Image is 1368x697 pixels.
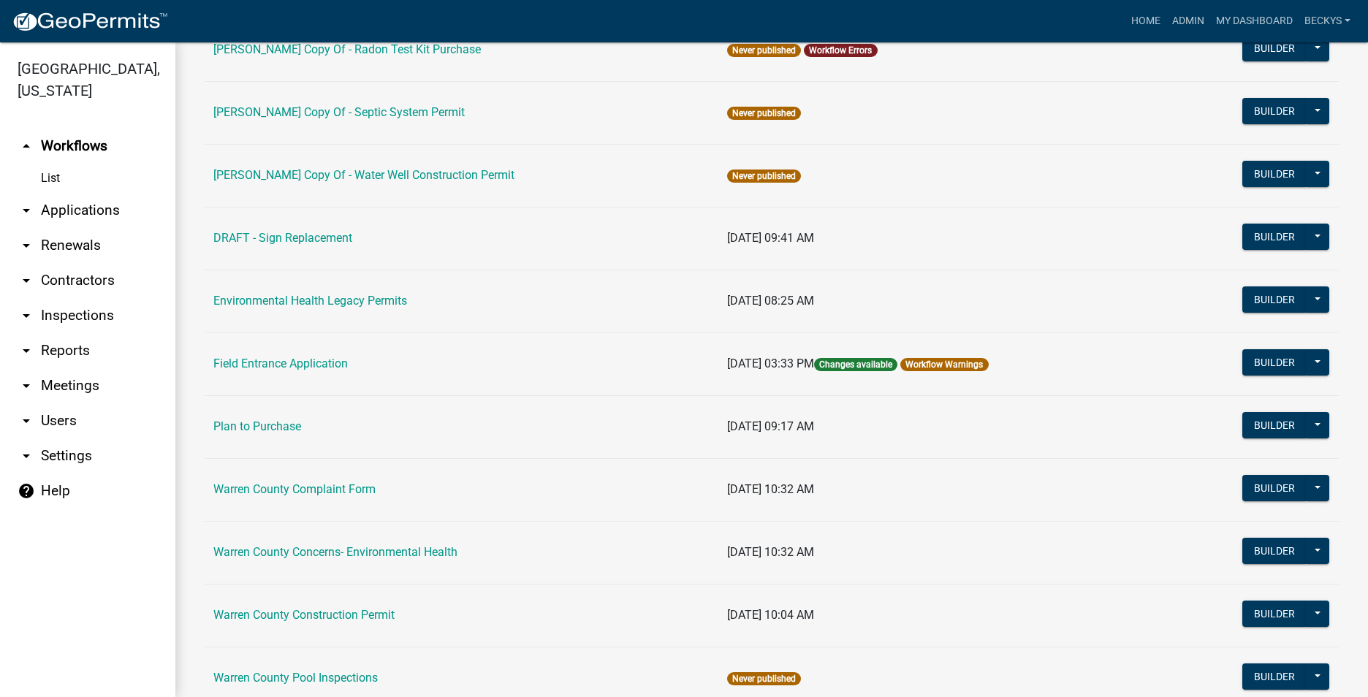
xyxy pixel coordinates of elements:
i: arrow_drop_up [18,137,35,155]
button: Builder [1242,161,1307,187]
button: Builder [1242,35,1307,61]
a: [PERSON_NAME] Copy Of - Water Well Construction Permit [213,168,514,182]
a: beckys [1299,7,1356,35]
button: Builder [1242,98,1307,124]
button: Builder [1242,663,1307,690]
a: Warren County Concerns- Environmental Health [213,545,457,559]
span: [DATE] 09:17 AM [727,419,814,433]
i: arrow_drop_down [18,412,35,430]
a: [PERSON_NAME] Copy Of - Radon Test Kit Purchase [213,42,481,56]
i: arrow_drop_down [18,377,35,395]
span: Never published [727,672,801,685]
a: DRAFT - Sign Replacement [213,231,352,245]
span: [DATE] 10:32 AM [727,545,814,559]
button: Builder [1242,601,1307,627]
span: [DATE] 10:32 AM [727,482,814,496]
span: [DATE] 09:41 AM [727,231,814,245]
i: arrow_drop_down [18,447,35,465]
span: Never published [727,44,801,57]
span: [DATE] 03:33 PM [727,357,814,370]
span: Changes available [814,358,897,371]
button: Builder [1242,412,1307,438]
a: Admin [1166,7,1210,35]
i: help [18,482,35,500]
i: arrow_drop_down [18,237,35,254]
span: [DATE] 08:25 AM [727,294,814,308]
a: Warren County Complaint Form [213,482,376,496]
button: Builder [1242,349,1307,376]
i: arrow_drop_down [18,307,35,324]
button: Builder [1242,224,1307,250]
i: arrow_drop_down [18,272,35,289]
button: Builder [1242,286,1307,313]
a: Home [1125,7,1166,35]
i: arrow_drop_down [18,202,35,219]
span: Never published [727,170,801,183]
a: My Dashboard [1210,7,1299,35]
button: Builder [1242,538,1307,564]
span: Never published [727,107,801,120]
button: Builder [1242,475,1307,501]
a: Field Entrance Application [213,357,348,370]
a: Warren County Pool Inspections [213,671,378,685]
a: Environmental Health Legacy Permits [213,294,407,308]
span: [DATE] 10:04 AM [727,608,814,622]
a: Plan to Purchase [213,419,301,433]
i: arrow_drop_down [18,342,35,359]
a: [PERSON_NAME] Copy Of - Septic System Permit [213,105,465,119]
a: Warren County Construction Permit [213,608,395,622]
a: Workflow Warnings [905,359,983,370]
a: Workflow Errors [809,45,872,56]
